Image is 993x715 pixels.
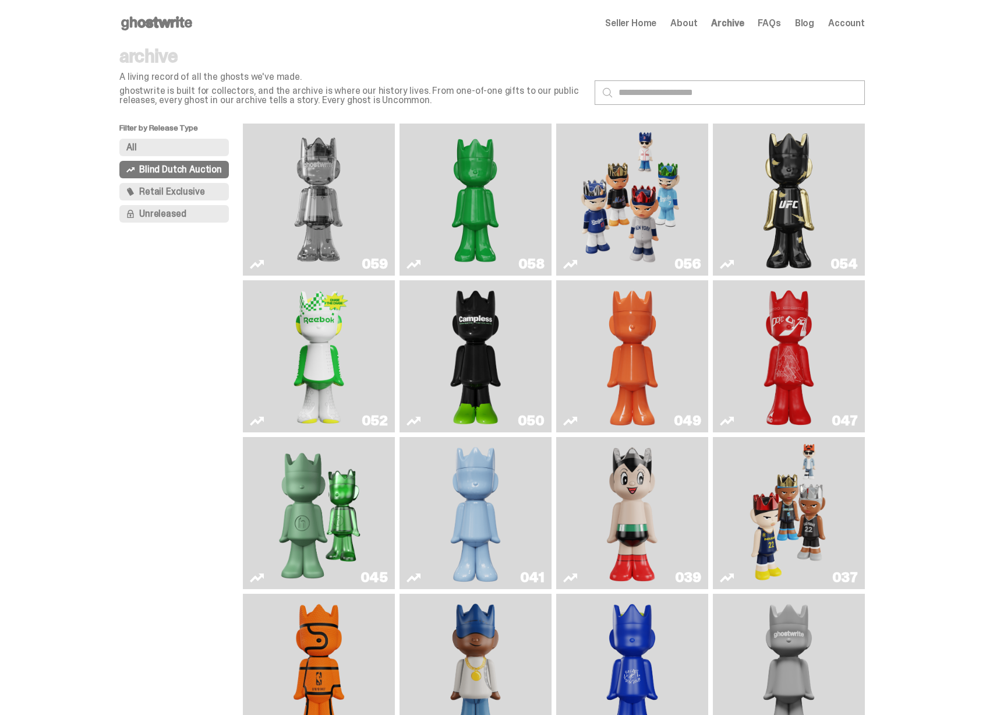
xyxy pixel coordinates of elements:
[261,128,376,271] img: Two
[119,47,585,65] p: archive
[711,19,744,28] a: Archive
[795,19,814,28] a: Blog
[139,165,222,174] span: Blind Dutch Auction
[518,257,545,271] div: 058
[758,19,780,28] a: FAQs
[445,442,507,584] img: Schrödinger's ghost: Winter Blue
[361,570,388,584] div: 045
[720,285,858,428] a: Skip
[250,128,388,271] a: Two
[445,285,507,428] img: Campless
[362,414,388,428] div: 052
[119,72,585,82] p: A living record of all the ghosts we've made.
[119,124,243,139] p: Filter by Release Type
[270,442,368,584] img: Present
[119,139,229,156] button: All
[518,414,545,428] div: 050
[832,570,858,584] div: 037
[674,257,701,271] div: 056
[407,285,545,428] a: Campless
[362,257,388,271] div: 059
[670,19,697,28] a: About
[832,414,858,428] div: 047
[139,187,204,196] span: Retail Exclusive
[563,128,701,271] a: Game Face (2025)
[288,285,350,428] img: Court Victory
[119,161,229,178] button: Blind Dutch Auction
[831,257,858,271] div: 054
[520,570,545,584] div: 041
[828,19,865,28] a: Account
[602,442,663,584] img: Astro Boy
[749,442,829,584] img: Game Face (2024)
[563,285,701,428] a: Schrödinger's ghost: Orange Vibe
[119,86,585,105] p: ghostwrite is built for collectors, and the archive is where our history lives. From one-of-one g...
[758,285,820,428] img: Skip
[675,570,701,584] div: 039
[119,205,229,223] button: Unreleased
[563,442,701,584] a: Astro Boy
[602,285,663,428] img: Schrödinger's ghost: Orange Vibe
[119,183,229,200] button: Retail Exclusive
[126,143,137,152] span: All
[250,285,388,428] a: Court Victory
[758,128,820,271] img: Ruby
[250,442,388,584] a: Present
[575,128,689,271] img: Game Face (2025)
[674,414,701,428] div: 049
[407,442,545,584] a: Schrödinger's ghost: Winter Blue
[605,19,656,28] a: Seller Home
[720,128,858,271] a: Ruby
[139,209,186,219] span: Unreleased
[418,128,532,271] img: Schrödinger's ghost: Sunday Green
[720,442,858,584] a: Game Face (2024)
[407,128,545,271] a: Schrödinger's ghost: Sunday Green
